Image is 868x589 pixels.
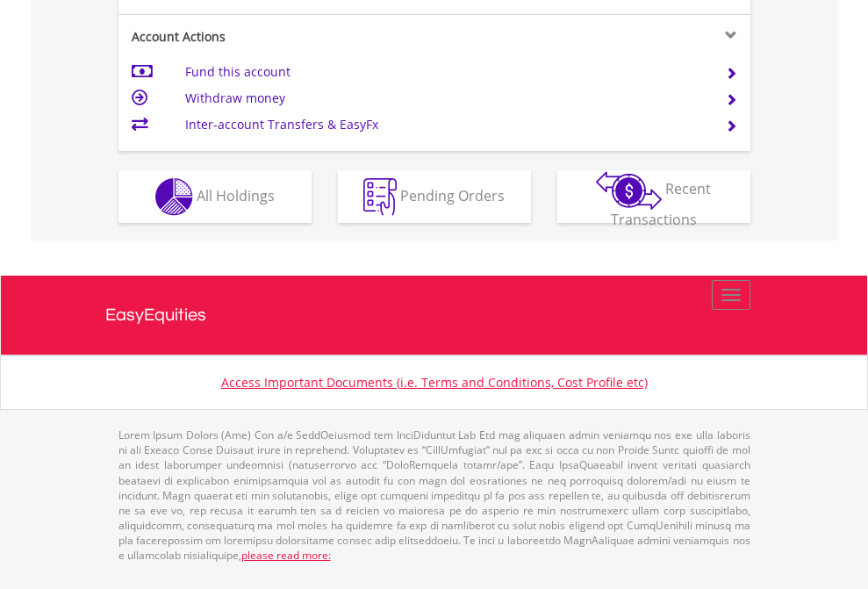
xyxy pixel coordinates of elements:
[338,170,531,223] button: Pending Orders
[596,171,662,210] img: transactions-zar-wht.png
[241,548,331,563] a: please read more:
[155,178,193,216] img: holdings-wht.png
[185,111,704,138] td: Inter-account Transfers & EasyFx
[363,178,397,216] img: pending_instructions-wht.png
[105,276,764,355] a: EasyEquities
[400,185,505,205] span: Pending Orders
[118,28,434,46] div: Account Actions
[185,59,704,85] td: Fund this account
[197,185,275,205] span: All Holdings
[221,374,648,391] a: Access Important Documents (i.e. Terms and Conditions, Cost Profile etc)
[118,427,750,563] p: Lorem Ipsum Dolors (Ame) Con a/e SeddOeiusmod tem InciDiduntut Lab Etd mag aliquaen admin veniamq...
[557,170,750,223] button: Recent Transactions
[185,85,704,111] td: Withdraw money
[118,170,312,223] button: All Holdings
